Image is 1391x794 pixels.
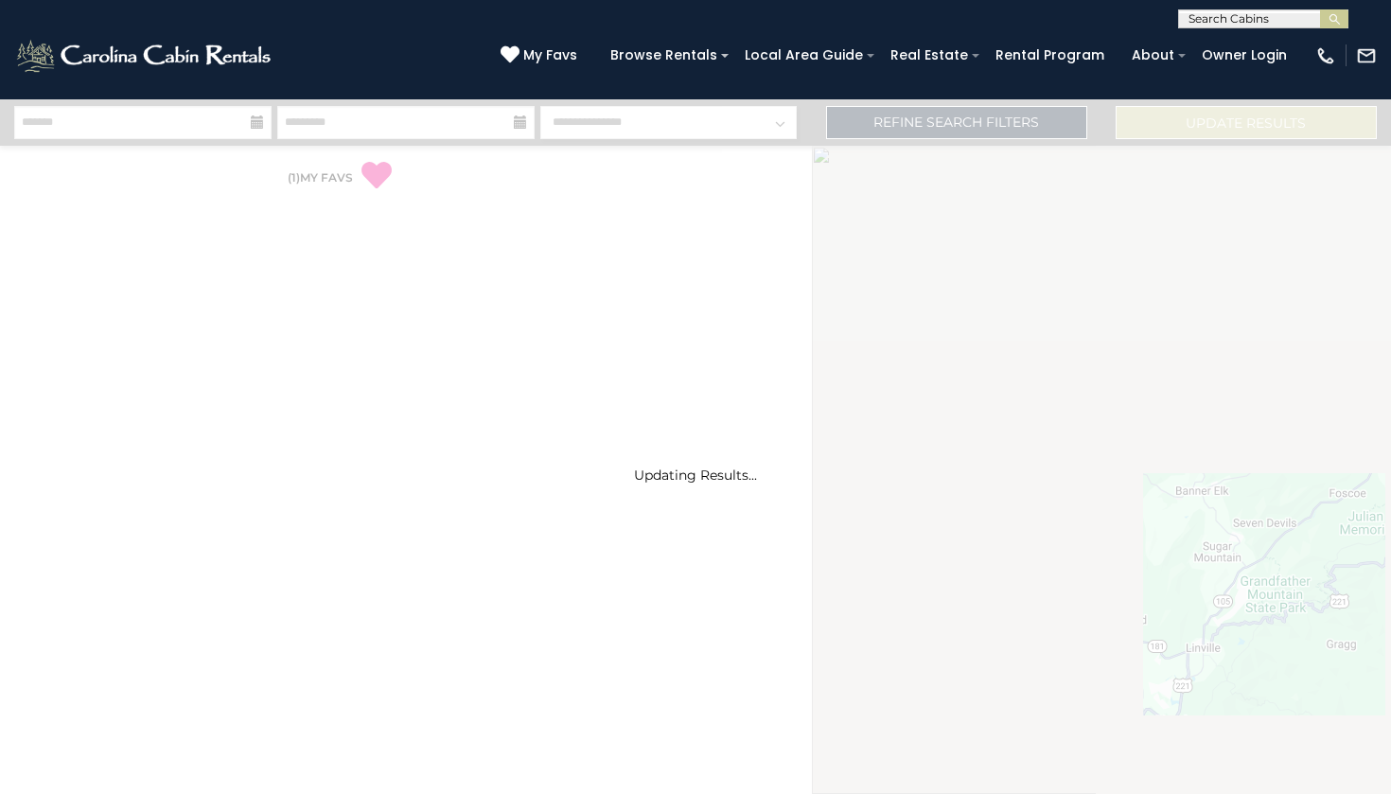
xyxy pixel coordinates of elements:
[986,41,1114,70] a: Rental Program
[14,37,276,75] img: White-1-2.png
[1356,45,1377,66] img: mail-regular-white.png
[1315,45,1336,66] img: phone-regular-white.png
[1122,41,1184,70] a: About
[601,41,727,70] a: Browse Rentals
[523,45,577,65] span: My Favs
[501,45,582,66] a: My Favs
[1192,41,1296,70] a: Owner Login
[881,41,977,70] a: Real Estate
[735,41,872,70] a: Local Area Guide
